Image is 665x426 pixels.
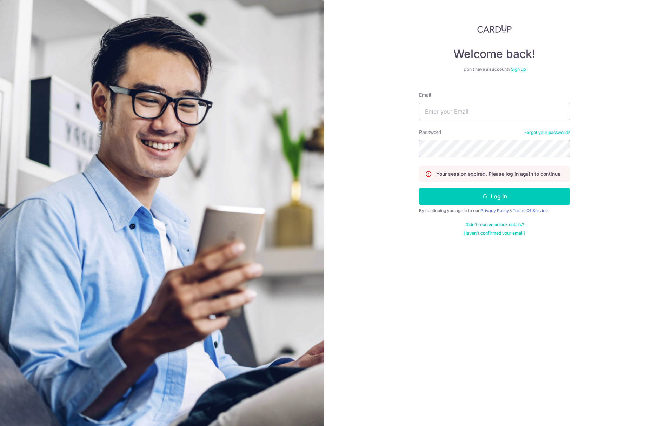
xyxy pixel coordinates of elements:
a: Terms Of Service [513,208,548,213]
a: Privacy Policy [480,208,509,213]
a: Didn't receive unlock details? [465,222,524,228]
label: Password [419,129,441,136]
img: CardUp Logo [477,25,512,33]
a: Forgot your password? [524,130,570,135]
p: Your session expired. Please log in again to continue. [436,170,562,177]
div: By continuing you agree to our & [419,208,570,214]
label: Email [419,92,431,99]
h4: Welcome back! [419,47,570,61]
input: Enter your Email [419,103,570,120]
div: Don’t have an account? [419,67,570,72]
a: Sign up [511,67,526,72]
a: Haven't confirmed your email? [464,230,525,236]
button: Log in [419,188,570,205]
